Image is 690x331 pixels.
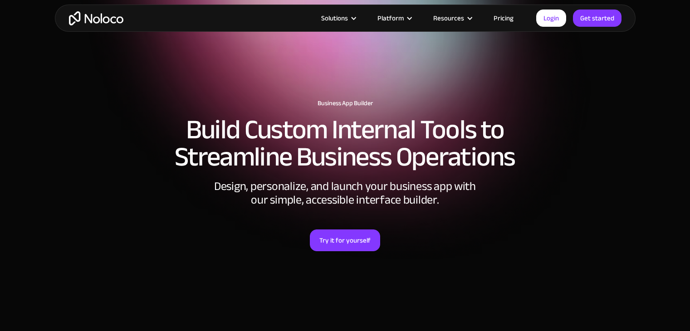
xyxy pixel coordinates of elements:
a: home [69,11,123,25]
div: Platform [366,12,422,24]
div: Solutions [310,12,366,24]
div: Resources [422,12,482,24]
div: Resources [433,12,464,24]
div: Solutions [321,12,348,24]
a: Pricing [482,12,525,24]
a: Get started [573,10,621,27]
h2: Build Custom Internal Tools to Streamline Business Operations [64,116,626,170]
div: Platform [377,12,404,24]
a: Login [536,10,566,27]
div: Design, personalize, and launch your business app with our simple, accessible interface builder. [209,180,481,207]
h1: Business App Builder [64,100,626,107]
a: Try it for yourself [310,229,380,251]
